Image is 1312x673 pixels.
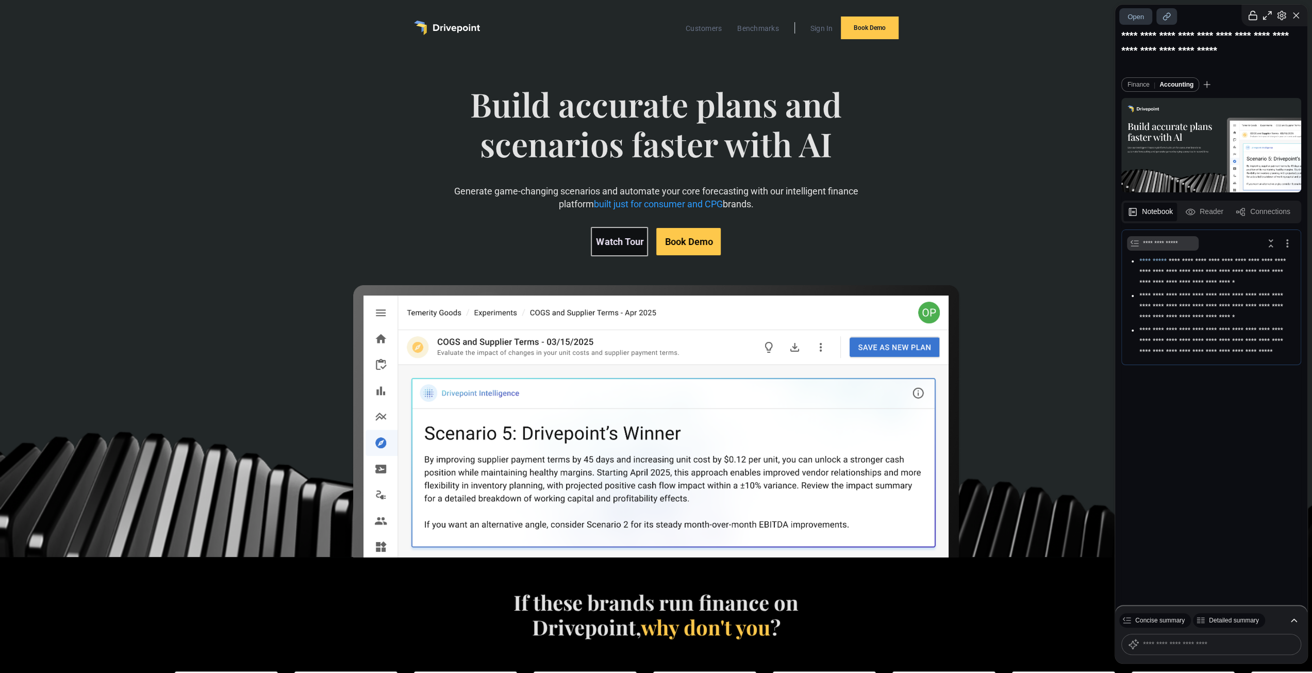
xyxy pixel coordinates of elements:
[732,22,784,35] a: Benchmarks
[641,613,770,641] span: why don't you
[841,17,899,39] a: Book Demo
[427,185,885,210] p: Generate game-changing scenarios and automate your core forecasting with our intelligent finance ...
[414,21,480,35] a: home
[427,85,885,185] span: Build accurate plans and scenarios faster with AI
[508,590,804,639] h4: If these brands run finance on Drivepoint, ?
[593,199,722,209] span: built just for consumer and CPG
[680,22,727,35] a: Customers
[591,227,648,256] a: Watch Tour
[656,228,721,255] a: Book Demo
[805,22,838,35] a: Sign In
